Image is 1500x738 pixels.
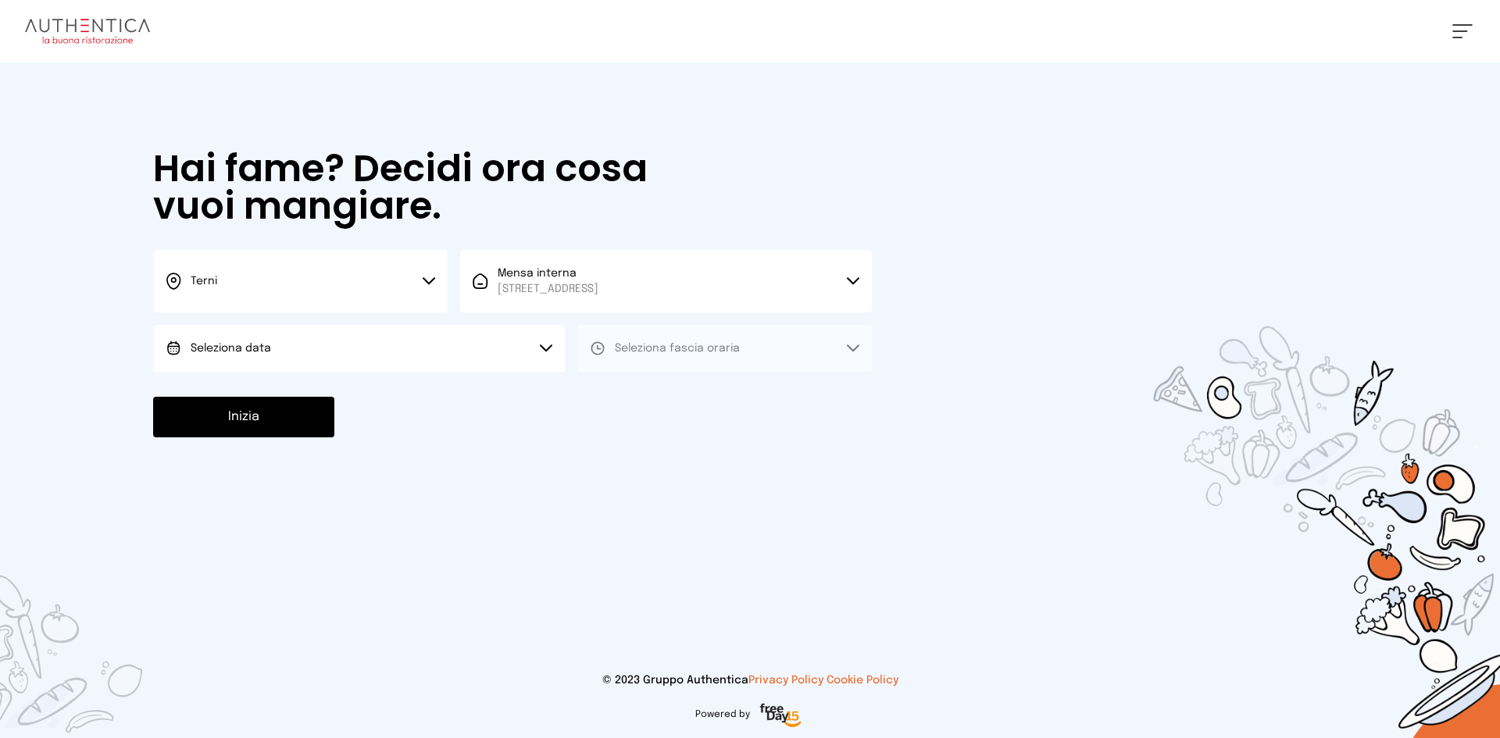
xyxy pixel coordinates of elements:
[25,19,150,44] img: logo.8f33a47.png
[756,701,805,732] img: logo-freeday.3e08031.png
[153,250,448,312] button: Terni
[460,250,872,312] button: Mensa interna[STREET_ADDRESS]
[827,675,898,686] a: Cookie Policy
[191,276,217,287] span: Terni
[498,281,598,297] span: [STREET_ADDRESS]
[1062,237,1500,738] img: sticker-selezione-mensa.70a28f7.png
[615,343,740,354] span: Seleziona fascia oraria
[153,397,334,437] button: Inizia
[153,150,692,225] h1: Hai fame? Decidi ora cosa vuoi mangiare.
[748,675,823,686] a: Privacy Policy
[191,343,271,354] span: Seleziona data
[695,708,750,721] span: Powered by
[577,325,872,372] button: Seleziona fascia oraria
[25,672,1475,688] p: © 2023 Gruppo Authentica
[498,266,598,297] span: Mensa interna
[153,325,565,372] button: Seleziona data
